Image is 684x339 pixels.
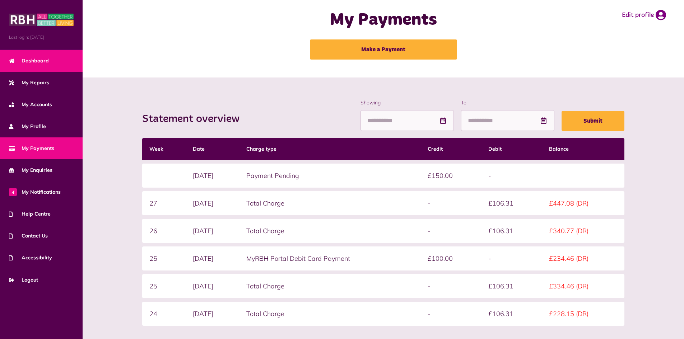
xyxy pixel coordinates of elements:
[9,276,38,284] span: Logout
[186,191,239,215] td: [DATE]
[481,138,542,160] th: Debit
[420,219,481,243] td: -
[9,13,74,27] img: MyRBH
[239,274,420,298] td: Total Charge
[420,246,481,270] td: £100.00
[420,164,481,188] td: £150.00
[9,166,52,174] span: My Enquiries
[239,138,420,160] th: Charge type
[9,188,17,196] span: 4
[9,123,46,130] span: My Profile
[310,39,457,60] a: Make a Payment
[186,164,239,188] td: [DATE]
[239,191,420,215] td: Total Charge
[360,99,454,107] label: Showing
[142,219,186,243] td: 26
[542,219,624,243] td: £340.77 (DR)
[239,219,420,243] td: Total Charge
[9,145,54,152] span: My Payments
[562,111,624,131] button: Submit
[142,302,186,326] td: 24
[481,219,542,243] td: £106.31
[186,246,239,270] td: [DATE]
[420,302,481,326] td: -
[481,302,542,326] td: £106.31
[9,188,61,196] span: My Notifications
[481,164,542,188] td: -
[186,219,239,243] td: [DATE]
[622,10,666,20] a: Edit profile
[481,191,542,215] td: £106.31
[186,302,239,326] td: [DATE]
[481,246,542,270] td: -
[9,34,74,41] span: Last login: [DATE]
[239,164,420,188] td: Payment Pending
[9,232,48,240] span: Contact Us
[542,246,624,270] td: £234.46 (DR)
[239,302,420,326] td: Total Charge
[461,99,554,107] label: To
[9,210,51,218] span: Help Centre
[420,274,481,298] td: -
[142,191,186,215] td: 27
[542,274,624,298] td: £334.46 (DR)
[420,138,481,160] th: Credit
[9,254,52,262] span: Accessibility
[186,274,239,298] td: [DATE]
[542,191,624,215] td: £447.08 (DR)
[542,138,624,160] th: Balance
[9,101,52,108] span: My Accounts
[142,274,186,298] td: 25
[9,57,49,65] span: Dashboard
[240,10,527,30] h1: My Payments
[542,302,624,326] td: £228.15 (DR)
[239,246,420,270] td: MyRBH Portal Debit Card Payment
[9,79,49,86] span: My Repairs
[186,138,239,160] th: Date
[142,113,247,126] h2: Statement overview
[481,274,542,298] td: £106.31
[142,138,186,160] th: Week
[420,191,481,215] td: -
[142,246,186,270] td: 25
